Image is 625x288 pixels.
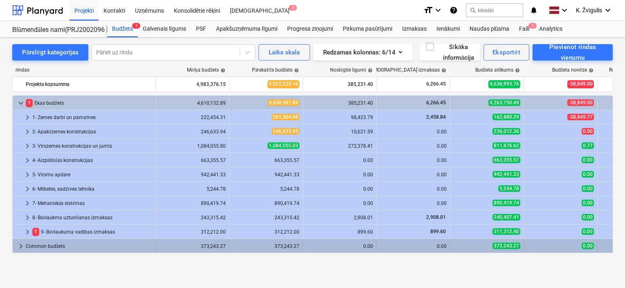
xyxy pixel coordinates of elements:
i: notifications [530,5,538,15]
span: help [219,68,225,73]
button: Redzamas kolonnas:6/14 [313,44,413,61]
i: keyboard_arrow_down [603,5,613,15]
span: keyboard_arrow_right [22,198,32,208]
a: Faili1 [514,21,534,37]
div: Budžeta atlikums [475,67,520,73]
span: 236,012.36 [492,128,520,135]
span: 162,880.29 [492,114,520,120]
span: -38,849.00 [567,99,594,106]
span: 1 [26,99,33,107]
div: 890,419.74 [233,200,299,206]
div: 243,315.42 [159,215,226,220]
div: Ēkas budžets [26,97,152,110]
a: Pirkuma pasūtījumi [338,21,397,37]
span: help [513,68,520,73]
span: 5 [289,5,297,11]
div: 246,633.94 [159,129,226,135]
div: Laika skala [269,47,300,58]
div: 9- Būvlaukuma vadības izmaksas [32,225,152,239]
div: Sīkāka informācija [425,42,474,63]
div: 5- Virsmu apdare [32,168,152,181]
a: Ienākumi [432,21,465,37]
span: 1,084,055.03 [268,142,299,149]
div: 1,084,055.80 [159,143,226,149]
div: 942,441.33 [159,172,226,178]
i: keyboard_arrow_down [560,5,569,15]
span: 0.00 [582,157,594,163]
div: 890,419.74 [159,200,226,206]
i: Zināšanu pamats [450,5,458,15]
div: 6- Mēbeles, sadzīves tehnika [32,182,152,196]
button: Sīkāka informācija [419,44,480,61]
span: keyboard_arrow_right [22,127,32,137]
span: 240,407.41 [492,214,520,220]
div: 10,621.59 [306,129,373,135]
div: 98,423.79 [306,115,373,120]
a: Galvenais līgums [138,21,191,37]
div: Projekta kopsumma [26,78,152,91]
span: 942,441.33 [492,171,520,178]
div: 942,441.33 [233,172,299,178]
div: Budžets [107,21,138,37]
iframe: Chat Widget [584,249,625,288]
span: help [292,68,299,73]
div: 272,378.41 [306,143,373,149]
span: 6,266.45 [425,100,447,106]
div: Budžeta novirze [552,67,594,73]
div: 0.00 [380,143,447,149]
div: 222,454.31 [159,115,226,120]
div: 0.00 [380,200,447,206]
span: 811,676.62 [492,142,520,149]
div: 0.00 [380,172,447,178]
div: Mērķa budžets [187,67,225,73]
div: 7- Mehaniskās sistēmas [32,197,152,210]
div: 5,244.78 [159,186,226,192]
span: 4,636,993.76 [488,80,520,88]
div: 0.00 [380,243,447,249]
span: help [440,68,446,73]
div: 0.00 [306,172,373,178]
i: keyboard_arrow_down [433,5,443,15]
div: 4- Aizpildošās konstrukcijas [32,154,152,167]
a: Apakšuzņēmuma līgumi [211,21,282,37]
button: Laika skala [259,44,310,61]
a: Progresa ziņojumi [282,21,338,37]
span: K. Žvīgulis [576,7,602,14]
div: 0.00 [306,157,373,163]
span: keyboard_arrow_right [22,227,32,237]
span: keyboard_arrow_right [16,241,26,251]
div: 663,355.57 [159,157,226,163]
div: 1- Zemes darbi un pamatnes [32,111,152,124]
span: 1 [32,228,39,236]
span: 663,355.57 [492,157,520,163]
div: 899.60 [306,229,373,235]
div: [DEMOGRAPHIC_DATA] izmaksas [366,67,446,73]
span: 2,458.84 [425,114,447,120]
span: help [587,68,594,73]
div: Eksportēt [492,47,520,58]
span: keyboard_arrow_down [16,98,26,108]
span: 0.00 [582,228,594,235]
span: search [470,7,476,13]
button: Pārslēgt kategorijas [12,44,88,61]
span: keyboard_arrow_right [22,141,32,151]
div: Izmaksas [397,21,432,37]
a: Budžets1 [107,21,138,37]
span: 890,419.74 [492,200,520,206]
div: Pievienot rindas vienumu [542,42,604,63]
div: Blūmendāles nami(PRJ2002096 Prūšu 3 kārta) - 2601984 [12,26,97,34]
div: 0.00 [306,186,373,192]
span: keyboard_arrow_right [22,213,32,223]
div: 373,243.27 [233,243,299,249]
span: 5,244.78 [498,185,520,192]
span: 1 [528,23,537,29]
a: PSF [191,21,211,37]
span: keyboard_arrow_right [22,184,32,194]
div: Pārskatīts budžets [252,67,299,73]
div: 0.00 [380,157,447,163]
div: Analytics [534,21,567,37]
